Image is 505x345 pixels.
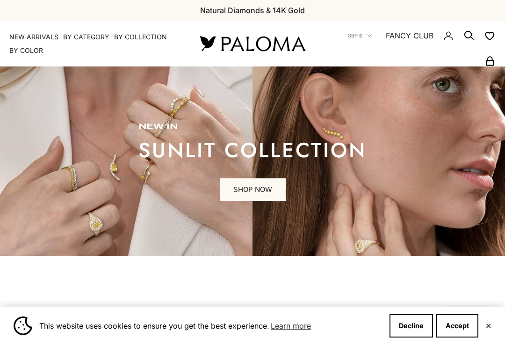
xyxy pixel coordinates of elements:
span: GBP £ [347,31,362,40]
button: GBP £ [347,31,372,40]
a: Learn more [269,319,312,333]
img: Cookie banner [14,316,32,335]
button: Accept [436,314,478,338]
summary: By Category [63,32,109,42]
a: FANCY CLUB [386,29,433,42]
nav: Secondary navigation [327,21,496,66]
summary: By Color [9,46,43,55]
p: new in [138,122,367,132]
summary: By Collection [114,32,167,42]
button: Close [485,323,491,329]
button: Decline [390,314,433,338]
span: This website uses cookies to ensure you get the best experience. [39,319,382,333]
p: SHOP BY CATEGORY [41,305,464,323]
nav: Primary navigation [9,32,178,55]
a: NEW ARRIVALS [9,32,58,42]
p: sunlit collection [138,141,367,160]
a: SHOP NOW [220,178,286,201]
p: Natural Diamonds & 14K Gold [200,4,305,16]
